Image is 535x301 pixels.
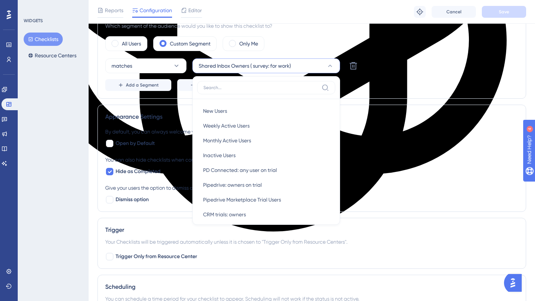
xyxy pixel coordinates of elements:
span: Reports [105,6,123,15]
button: PD Connected: any user on trial [197,163,335,177]
span: PD Connected: any user on trial [203,166,277,175]
span: Need Help? [17,2,46,11]
span: New Users [203,106,227,115]
button: Inactive Users [197,148,335,163]
div: Which segment of the audience would you like to show this checklist to? [105,21,518,30]
div: Scheduling [105,283,518,291]
span: Monthly Active Users [203,136,251,145]
span: Dismiss option [116,195,149,204]
span: Cancel [446,9,462,15]
label: Only Me [239,39,258,48]
div: WIDGETS [24,18,43,24]
span: Inactive Users [203,151,236,160]
div: By default, you can always welcome your users with the checklist. [105,127,518,136]
button: New Users [197,104,335,118]
div: Trigger [105,226,518,234]
span: Pipedrive Marketplace Trial Users [203,195,281,204]
div: Appearance Settings [105,112,518,121]
span: Shared Inbox Owners ( survey: for work) [199,61,291,70]
div: You can also hide checklists when completed. [105,155,518,164]
button: Shared Inbox Owners ( survey: for work) [192,58,340,73]
button: Create a Segment [177,79,249,91]
label: Custom Segment [170,39,210,48]
span: Add a Segment [126,82,159,88]
span: Editor [188,6,202,15]
span: Weekly Active Users [203,121,250,130]
div: 4 [51,4,54,10]
button: Pipedrive Marketplace Trial Users [197,192,335,207]
span: Hide as Completed [116,167,161,176]
button: Save [482,6,526,18]
button: Pipedrive: owners on trial [197,177,335,192]
iframe: UserGuiding AI Assistant Launcher [504,272,526,294]
span: CRM trials: owners [203,210,246,219]
span: Pipedrive: owners on trial [203,180,262,189]
button: Add a Segment [105,79,171,91]
button: matches [105,58,186,73]
span: Configuration [140,6,172,15]
button: CRM trials: owners [197,207,335,222]
span: Save [499,9,509,15]
span: matches [112,61,132,70]
div: Your Checklists will be triggered automatically unless it is chosen to "Trigger Only from Resourc... [105,237,518,246]
button: Resource Centers [24,49,81,62]
div: Give your users the option to dismiss and stop seeing this checklist. [105,183,518,192]
button: Monthly Active Users [197,133,335,148]
label: All Users [122,39,141,48]
span: Trigger Only from Resource Center [116,252,197,261]
button: Checklists [24,33,63,46]
button: Cancel [432,6,476,18]
button: Weekly Active Users [197,118,335,133]
span: Open by Default [116,139,155,148]
input: Search... [203,85,319,91]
